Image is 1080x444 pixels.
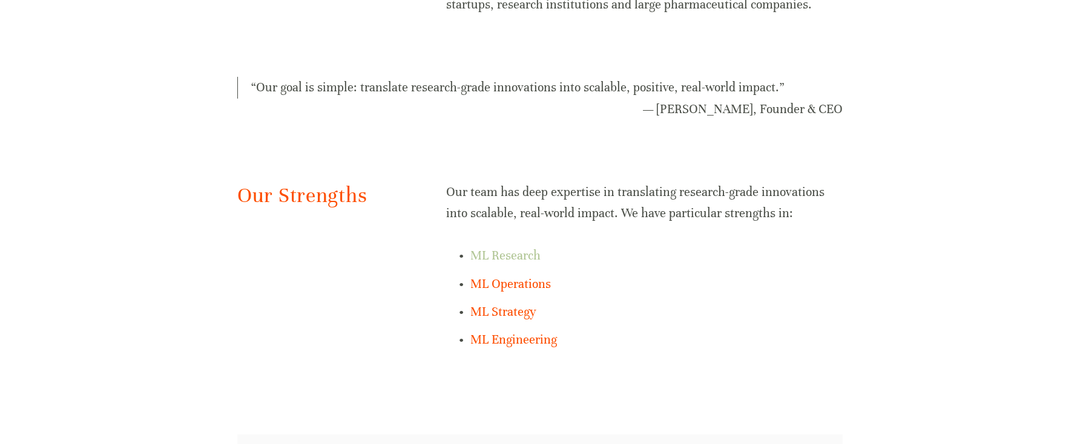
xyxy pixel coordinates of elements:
a: ML Engineering [470,332,557,347]
a: ML Strategy [470,304,536,319]
p: Our team has deep expertise in translating research-grade innovations into scalable, real-world i... [446,181,843,224]
a: ML Research [470,248,541,263]
span: ” [779,80,784,95]
figcaption: — [PERSON_NAME], Founder & CEO [237,99,843,120]
a: ML Operations [470,276,551,292]
blockquote: Our goal is simple: translate research-grade innovations into scalable, positive, real-world impact. [237,77,843,98]
span: “ [251,80,256,95]
h2: Our Strengths [237,181,426,210]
